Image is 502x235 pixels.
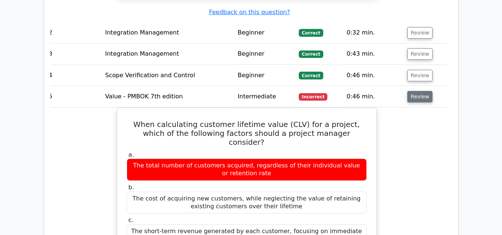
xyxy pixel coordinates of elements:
[235,65,296,86] td: Beginner
[102,43,235,65] td: Integration Management
[127,159,367,181] div: The total number of customers acquired, regardless of their individual value or retention rate
[102,86,235,107] td: Value - PMBOK 7th edition
[235,86,296,107] td: Intermediate
[344,86,405,107] td: 0:46 min.
[344,22,405,43] td: 0:32 min.
[129,184,134,191] span: b.
[46,43,103,65] td: 3
[102,65,235,86] td: Scope Verification and Control
[127,192,367,214] div: The cost of acquiring new customers, while neglecting the value of retaining existing customers o...
[407,48,433,60] button: Review
[299,50,323,58] span: Correct
[129,216,134,223] span: c.
[102,22,235,43] td: Integration Management
[299,93,327,101] span: Incorrect
[235,22,296,43] td: Beginner
[46,65,103,86] td: 4
[299,72,323,79] span: Correct
[126,120,367,147] h5: When calculating customer lifetime value (CLV) for a project, which of the following factors shou...
[46,86,103,107] td: 5
[299,29,323,36] span: Correct
[407,70,433,81] button: Review
[407,91,433,102] button: Review
[209,9,290,16] a: Feedback on this question?
[129,151,134,158] span: a.
[235,43,296,65] td: Beginner
[344,43,405,65] td: 0:43 min.
[46,22,103,43] td: 2
[344,65,405,86] td: 0:46 min.
[407,27,433,39] button: Review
